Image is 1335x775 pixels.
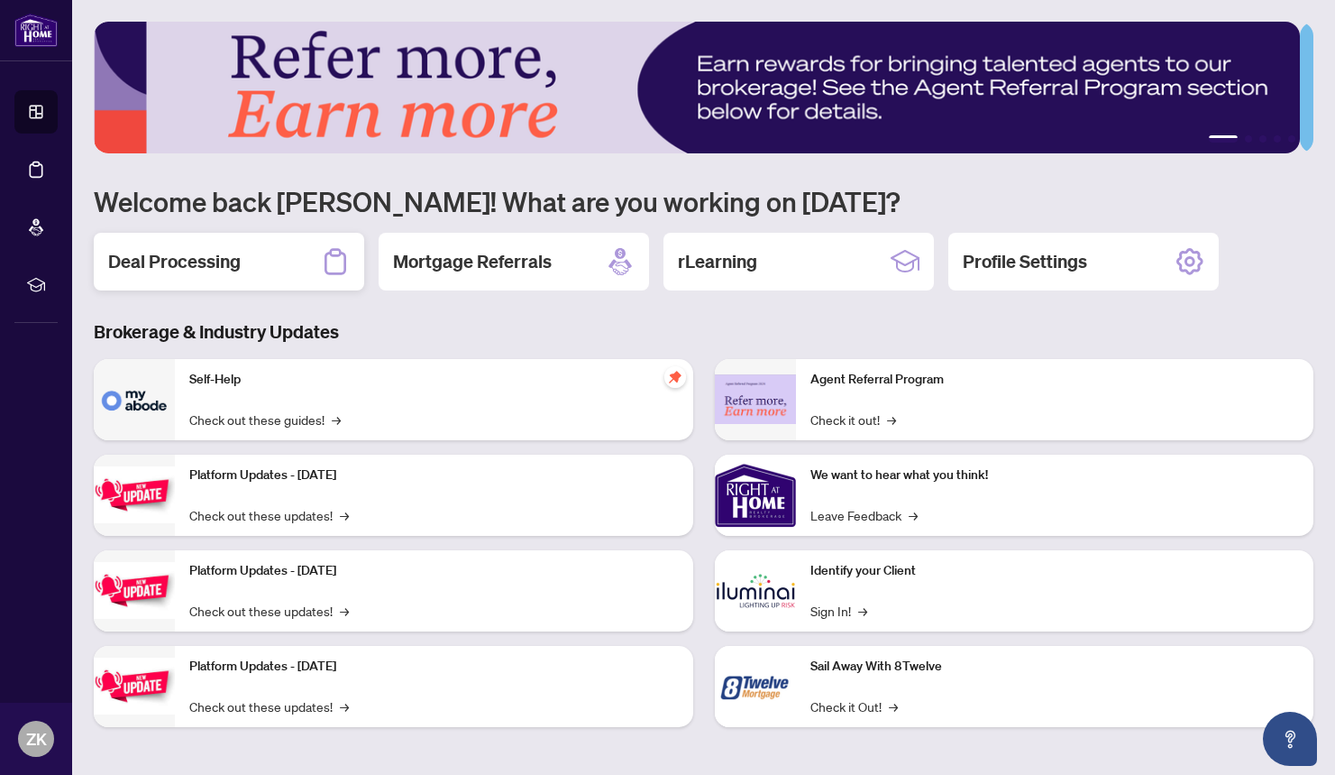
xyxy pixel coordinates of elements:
[94,184,1313,218] h1: Welcome back [PERSON_NAME]! What are you working on [DATE]?
[1209,135,1238,143] button: 1
[963,249,1087,274] h2: Profile Settings
[810,505,918,525] a: Leave Feedback→
[810,657,1300,677] p: Sail Away With 8Twelve
[810,410,896,429] a: Check it out!→
[108,249,241,274] h2: Deal Processing
[810,466,1300,485] p: We want to hear what you think!
[664,366,686,388] span: pushpin
[889,697,898,716] span: →
[94,658,175,715] img: Platform Updates - June 23, 2025
[810,370,1300,390] p: Agent Referral Program
[189,601,349,621] a: Check out these updates!→
[189,697,349,716] a: Check out these updates!→
[189,505,349,525] a: Check out these updates!→
[858,601,867,621] span: →
[715,646,796,727] img: Sail Away With 8Twelve
[810,601,867,621] a: Sign In!→
[1274,135,1281,143] button: 4
[26,726,47,752] span: ZK
[94,22,1300,153] img: Slide 0
[887,410,896,429] span: →
[393,249,552,274] h2: Mortgage Referrals
[678,249,757,274] h2: rLearning
[189,466,679,485] p: Platform Updates - [DATE]
[340,601,349,621] span: →
[94,359,175,440] img: Self-Help
[909,505,918,525] span: →
[715,550,796,632] img: Identify your Client
[340,505,349,525] span: →
[1263,712,1317,766] button: Open asap
[810,697,898,716] a: Check it Out!→
[340,697,349,716] span: →
[332,410,341,429] span: →
[14,14,58,47] img: logo
[94,466,175,523] img: Platform Updates - July 21, 2025
[94,319,1313,345] h3: Brokerage & Industry Updates
[94,562,175,619] img: Platform Updates - July 8, 2025
[189,370,679,390] p: Self-Help
[189,410,341,429] a: Check out these guides!→
[1245,135,1252,143] button: 2
[810,561,1300,581] p: Identify your Client
[189,657,679,677] p: Platform Updates - [DATE]
[715,455,796,536] img: We want to hear what you think!
[1259,135,1266,143] button: 3
[189,561,679,581] p: Platform Updates - [DATE]
[715,374,796,424] img: Agent Referral Program
[1288,135,1295,143] button: 5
